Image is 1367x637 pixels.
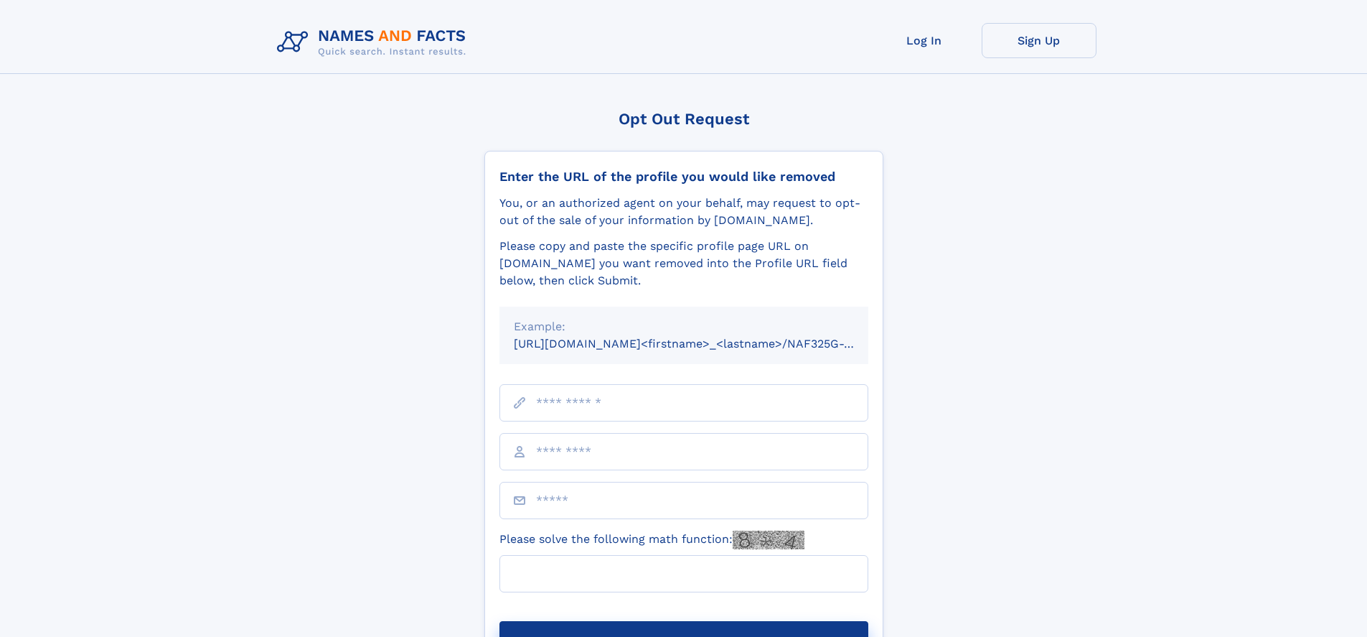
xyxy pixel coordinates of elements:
[499,531,804,549] label: Please solve the following math function:
[514,318,854,335] div: Example:
[982,23,1096,58] a: Sign Up
[499,169,868,185] div: Enter the URL of the profile you would like removed
[499,238,868,289] div: Please copy and paste the specific profile page URL on [DOMAIN_NAME] you want removed into the Pr...
[514,337,896,350] small: [URL][DOMAIN_NAME]<firstname>_<lastname>/NAF325G-xxxxxxxx
[867,23,982,58] a: Log In
[499,195,868,229] div: You, or an authorized agent on your behalf, may request to opt-out of the sale of your informatio...
[484,110,883,128] div: Opt Out Request
[271,23,478,62] img: Logo Names and Facts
